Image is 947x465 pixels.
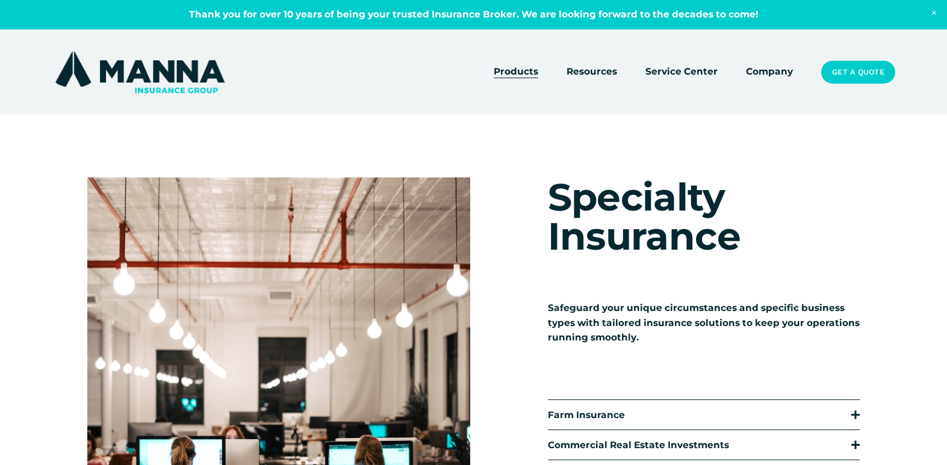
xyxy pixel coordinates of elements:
span: Resources [567,64,617,79]
img: Manna Insurance Group [52,49,228,96]
span: Products [494,64,538,79]
a: folder dropdown [494,64,538,81]
a: folder dropdown [567,64,617,81]
button: Farm Insurance [548,400,860,430]
a: Company [746,64,793,81]
a: Service Center [645,64,718,81]
a: Get a Quote [821,61,895,84]
h1: Specialty Insurance [548,177,860,256]
button: Commercial Real Estate Investments [548,430,860,460]
p: Safeguard your unique circumstances and specific business types with tailored insurance solutions... [548,301,860,345]
span: Commercial Real Estate Investments [548,439,851,451]
span: Farm Insurance [548,409,851,420]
